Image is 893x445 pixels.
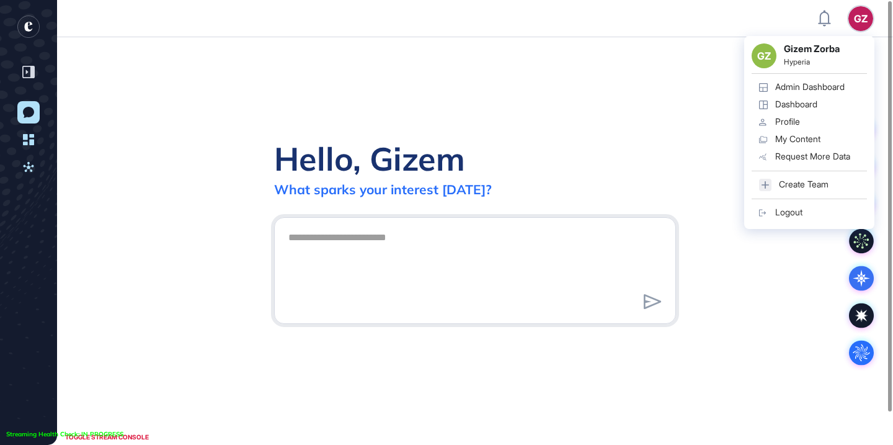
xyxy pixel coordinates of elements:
[274,138,465,179] div: Hello, Gizem
[17,16,40,38] div: entrapeer-logo
[62,429,152,445] div: TOGGLE STREAM CONSOLE
[274,181,492,197] div: What sparks your interest [DATE]?
[848,6,873,31] button: GZ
